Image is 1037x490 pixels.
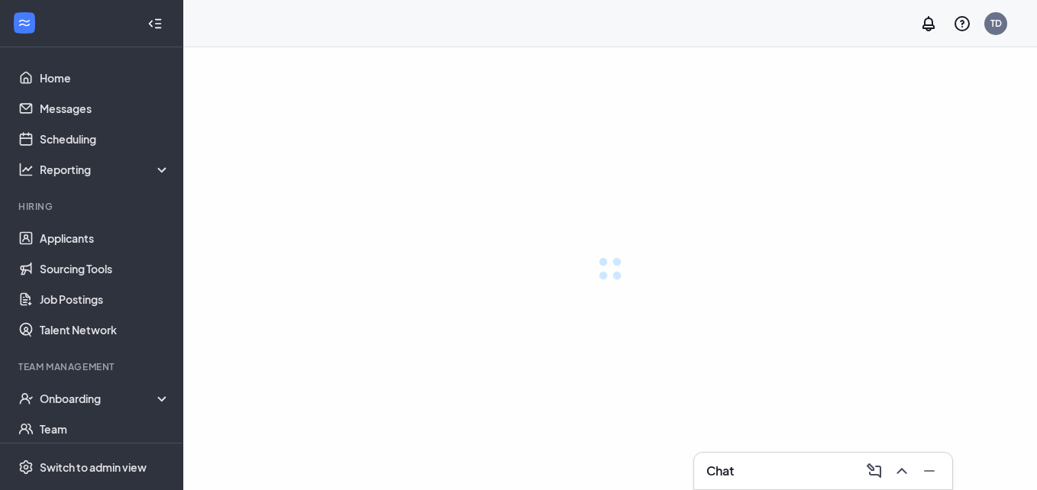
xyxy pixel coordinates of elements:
[18,391,34,406] svg: UserCheck
[18,360,167,373] div: Team Management
[40,162,171,177] div: Reporting
[40,414,170,444] a: Team
[40,391,171,406] div: Onboarding
[865,462,884,480] svg: ComposeMessage
[919,15,938,33] svg: Notifications
[40,124,170,154] a: Scheduling
[18,200,167,213] div: Hiring
[920,462,938,480] svg: Minimize
[40,253,170,284] a: Sourcing Tools
[40,459,147,475] div: Switch to admin view
[990,17,1002,30] div: TD
[861,459,885,483] button: ComposeMessage
[40,223,170,253] a: Applicants
[706,463,734,479] h3: Chat
[888,459,913,483] button: ChevronUp
[953,15,971,33] svg: QuestionInfo
[916,459,940,483] button: Minimize
[40,314,170,345] a: Talent Network
[893,462,911,480] svg: ChevronUp
[40,93,170,124] a: Messages
[40,63,170,93] a: Home
[18,459,34,475] svg: Settings
[18,162,34,177] svg: Analysis
[40,284,170,314] a: Job Postings
[147,16,163,31] svg: Collapse
[17,15,32,31] svg: WorkstreamLogo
